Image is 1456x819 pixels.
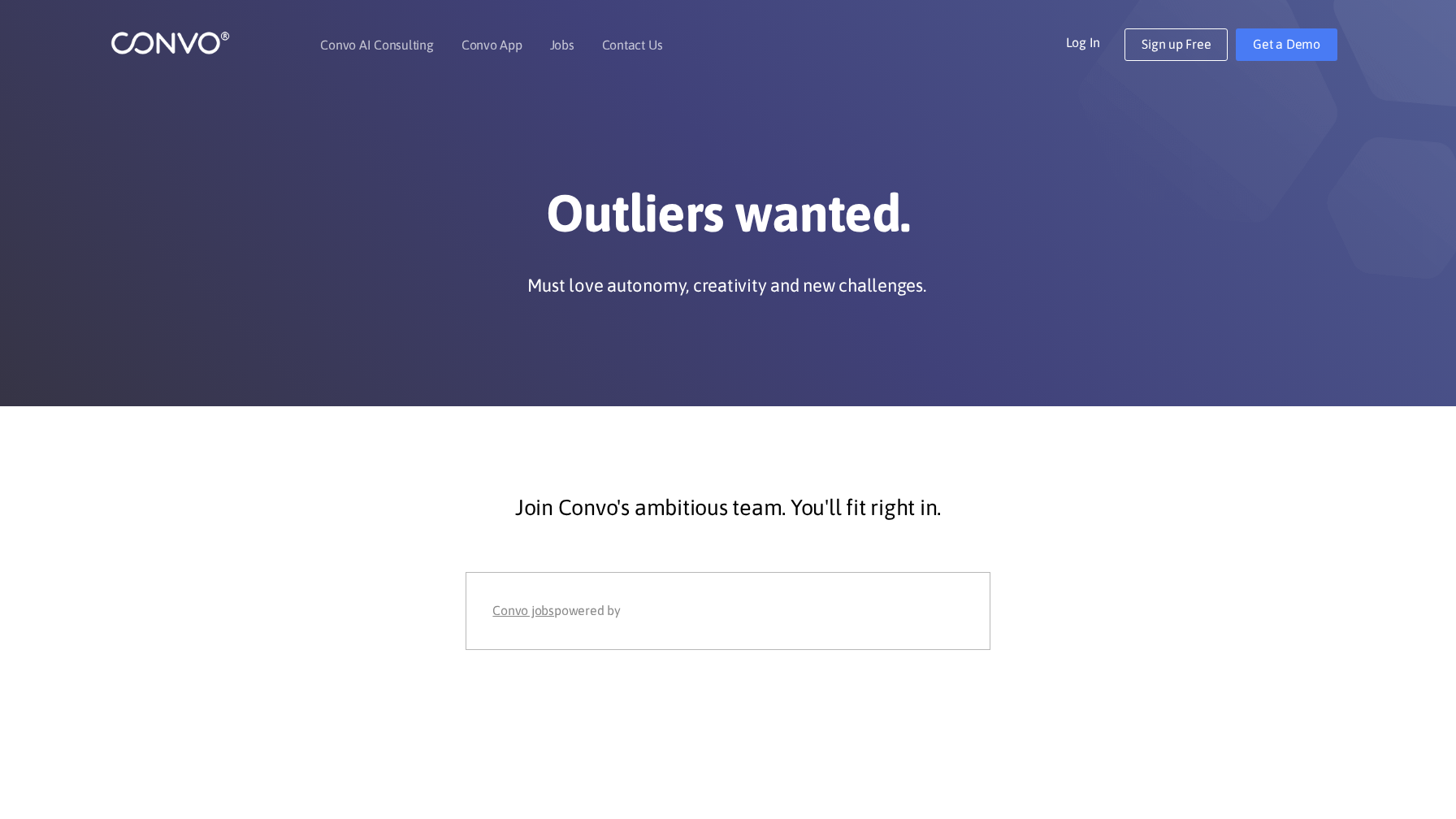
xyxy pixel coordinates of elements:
a: Contact Us [602,38,663,51]
a: Log In [1066,28,1125,54]
p: Must love autonomy, creativity and new challenges. [527,273,926,297]
a: Get a Demo [1236,28,1337,61]
h1: Outliers wanted. [277,182,1179,257]
p: Join Convo's ambitious team. You'll fit right in. [289,487,1167,528]
a: Convo jobs [492,599,554,623]
a: Jobs [550,38,574,51]
a: Convo AI Consulting [320,38,433,51]
a: Sign up Free [1124,28,1228,61]
img: logo_1.png [110,30,230,55]
div: powered by [492,599,963,623]
a: Convo App [461,38,522,51]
